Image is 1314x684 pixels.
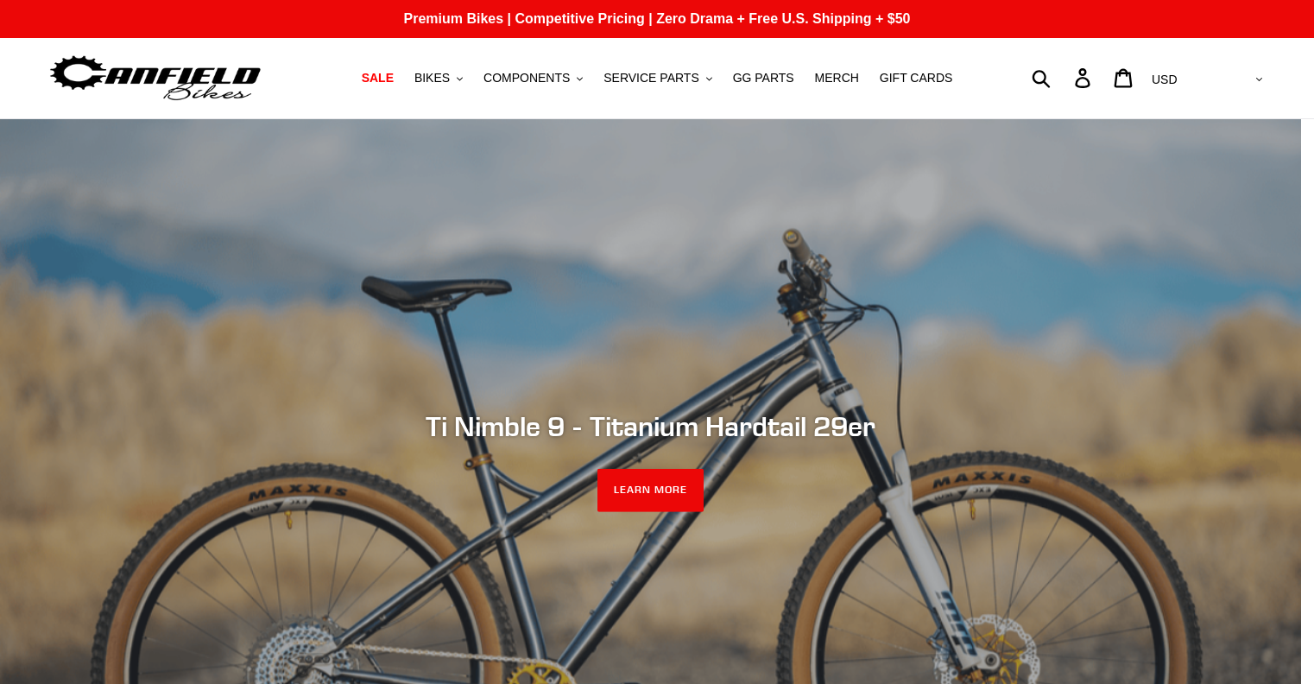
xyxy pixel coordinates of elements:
a: SALE [353,66,402,90]
a: LEARN MORE [597,469,704,512]
span: COMPONENTS [483,71,570,85]
span: GG PARTS [733,71,794,85]
span: MERCH [815,71,859,85]
button: BIKES [406,66,471,90]
span: SERVICE PARTS [603,71,698,85]
a: GG PARTS [724,66,803,90]
a: GIFT CARDS [871,66,962,90]
span: BIKES [414,71,450,85]
input: Search [1041,59,1085,97]
h2: Ti Nimble 9 - Titanium Hardtail 29er [180,409,1121,442]
button: COMPONENTS [475,66,591,90]
a: MERCH [806,66,868,90]
span: GIFT CARDS [880,71,953,85]
button: SERVICE PARTS [595,66,720,90]
span: SALE [362,71,394,85]
img: Canfield Bikes [47,51,263,105]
